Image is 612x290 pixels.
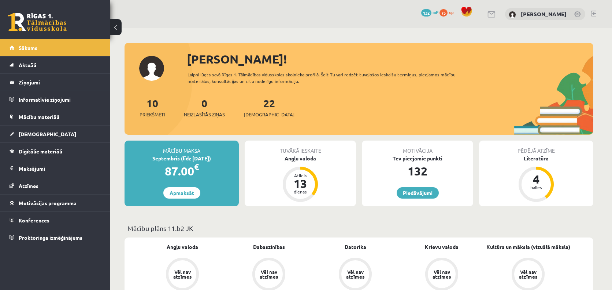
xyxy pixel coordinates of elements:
[479,155,593,203] a: Literatūra 4 balles
[345,269,366,279] div: Vēl nav atzīmes
[449,9,453,15] span: xp
[8,13,67,31] a: Rīgas 1. Tālmācības vidusskola
[479,155,593,162] div: Literatūra
[19,91,101,108] legend: Informatīvie ziņojumi
[19,217,49,224] span: Konferences
[172,269,193,279] div: Vēl nav atzīmes
[244,111,294,118] span: [DEMOGRAPHIC_DATA]
[19,234,82,241] span: Proktoringa izmēģinājums
[433,9,438,15] span: mP
[245,155,356,162] div: Angļu valoda
[125,162,239,180] div: 87.00
[289,189,311,194] div: dienas
[518,269,538,279] div: Vēl nav atzīmes
[259,269,279,279] div: Vēl nav atzīmes
[127,223,590,233] p: Mācību plāns 11.b2 JK
[253,243,285,251] a: Dabaszinības
[421,9,431,17] span: 132
[125,141,239,155] div: Mācību maksa
[19,113,59,120] span: Mācību materiāli
[19,200,77,206] span: Motivācijas programma
[425,243,459,251] a: Krievu valoda
[521,10,567,18] a: [PERSON_NAME]
[289,178,311,189] div: 13
[10,57,101,73] a: Aktuāli
[362,141,473,155] div: Motivācija
[439,9,457,15] a: 75 xp
[245,155,356,203] a: Angļu valoda Atlicis 13 dienas
[362,155,473,162] div: Tev pieejamie punkti
[509,11,516,18] img: Sandra Letinska
[19,160,101,177] legend: Maksājumi
[19,131,76,137] span: [DEMOGRAPHIC_DATA]
[10,229,101,246] a: Proktoringa izmēģinājums
[10,195,101,211] a: Motivācijas programma
[345,243,366,251] a: Datorika
[525,173,547,185] div: 4
[245,141,356,155] div: Tuvākā ieskaite
[421,9,438,15] a: 132 mP
[10,177,101,194] a: Atzīmes
[244,97,294,118] a: 22[DEMOGRAPHIC_DATA]
[10,74,101,91] a: Ziņojumi
[184,97,225,118] a: 0Neizlasītās ziņas
[188,71,469,84] div: Laipni lūgts savā Rīgas 1. Tālmācības vidusskolas skolnieka profilā. Šeit Tu vari redzēt tuvojošo...
[19,182,38,189] span: Atzīmes
[167,243,198,251] a: Angļu valoda
[19,74,101,91] legend: Ziņojumi
[125,155,239,162] div: Septembris (līdz [DATE])
[184,111,225,118] span: Neizlasītās ziņas
[525,185,547,189] div: balles
[140,97,165,118] a: 10Priekšmeti
[163,187,200,199] a: Apmaksāt
[362,162,473,180] div: 132
[289,173,311,178] div: Atlicis
[439,9,448,17] span: 75
[486,243,570,251] a: Kultūra un māksla (vizuālā māksla)
[10,160,101,177] a: Maksājumi
[10,39,101,56] a: Sākums
[10,212,101,229] a: Konferences
[431,269,452,279] div: Vēl nav atzīmes
[19,44,37,51] span: Sākums
[194,162,199,172] span: €
[10,91,101,108] a: Informatīvie ziņojumi
[10,108,101,125] a: Mācību materiāli
[19,148,62,155] span: Digitālie materiāli
[479,141,593,155] div: Pēdējā atzīme
[10,126,101,142] a: [DEMOGRAPHIC_DATA]
[140,111,165,118] span: Priekšmeti
[10,143,101,160] a: Digitālie materiāli
[187,50,593,68] div: [PERSON_NAME]!
[19,62,36,68] span: Aktuāli
[397,187,439,199] a: Piedāvājumi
